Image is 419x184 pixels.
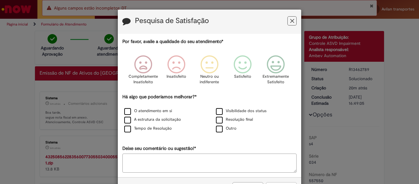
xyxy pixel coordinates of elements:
label: Resolução final [216,117,253,123]
label: Deixe seu comentário ou sugestão!* [122,145,196,152]
label: O atendimento em si [124,108,172,114]
label: Visibilidade dos status [216,108,267,114]
label: Por favor, avalie a qualidade do seu atendimento* [122,38,223,45]
div: Neutro ou indiferente [194,51,225,93]
p: Completamente Insatisfeito [129,74,158,85]
div: Extremamente Satisfeito [260,51,291,93]
div: Há algo que poderíamos melhorar?* [122,94,297,133]
label: A estrutura da solicitação [124,117,181,123]
p: Neutro ou indiferente [198,74,221,85]
p: Insatisfeito [167,74,186,80]
p: Extremamente Satisfeito [263,74,289,85]
p: Satisfeito [234,74,251,80]
label: Outro [216,126,236,131]
div: Completamente Insatisfeito [127,51,159,93]
div: Satisfeito [227,51,258,93]
label: Tempo de Resolução [124,126,172,131]
label: Pesquisa de Satisfação [135,17,209,25]
div: Insatisfeito [161,51,192,93]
